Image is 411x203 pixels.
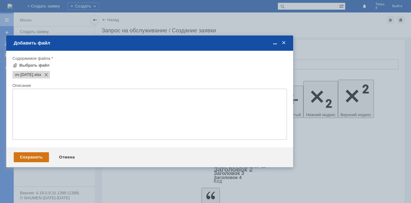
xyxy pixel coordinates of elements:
div: прошу убрать оч [2,2,91,7]
div: Содержимое файла [12,56,286,60]
span: Свернуть (Ctrl + M) [272,40,278,46]
div: Выбрать файл [19,63,50,68]
span: оч 03.09.25.xlsx [33,72,41,77]
div: Описание [12,83,286,87]
span: Закрыть [281,40,287,46]
div: Добавить файл [14,40,287,46]
span: оч 03.09.25.xlsx [15,72,33,77]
